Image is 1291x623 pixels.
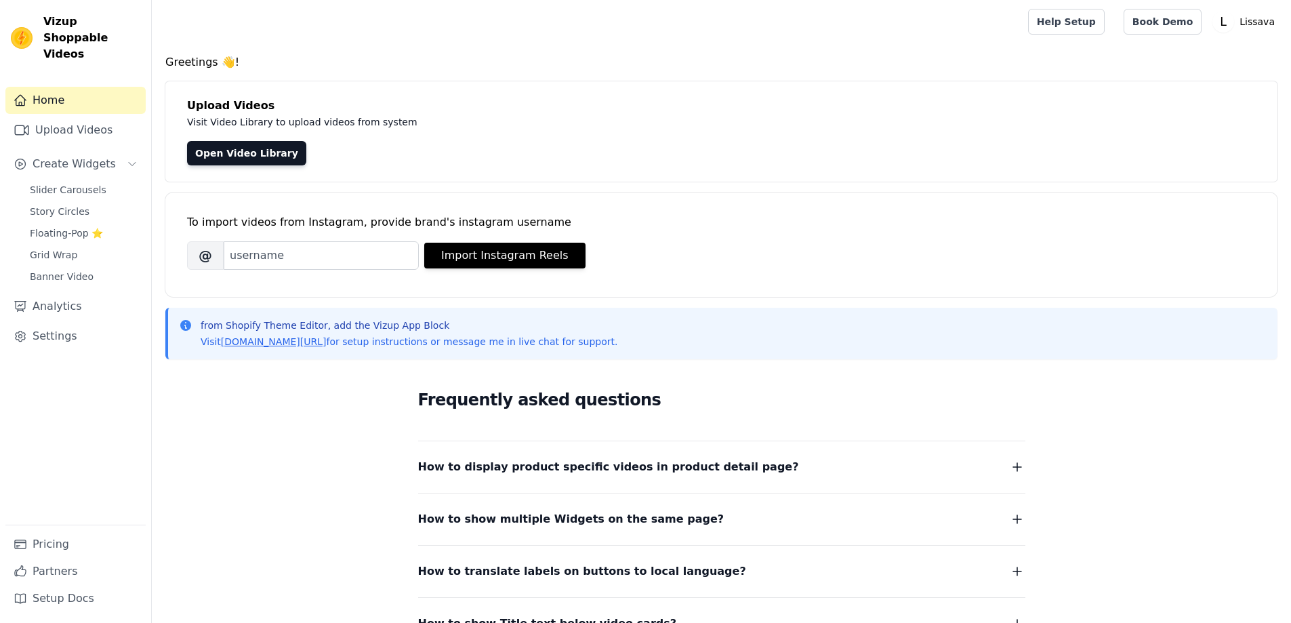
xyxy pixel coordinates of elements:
[22,267,146,286] a: Banner Video
[1234,9,1280,34] p: Lissava
[221,336,327,347] a: [DOMAIN_NAME][URL]
[30,270,94,283] span: Banner Video
[30,183,106,197] span: Slider Carousels
[22,245,146,264] a: Grid Wrap
[5,117,146,144] a: Upload Videos
[22,202,146,221] a: Story Circles
[30,205,89,218] span: Story Circles
[424,243,586,268] button: Import Instagram Reels
[5,323,146,350] a: Settings
[1028,9,1105,35] a: Help Setup
[418,386,1025,414] h2: Frequently asked questions
[418,458,799,477] span: How to display product specific videos in product detail page?
[201,335,617,348] p: Visit for setup instructions or message me in live chat for support.
[187,214,1256,230] div: To import videos from Instagram, provide brand's instagram username
[224,241,419,270] input: username
[5,87,146,114] a: Home
[30,226,103,240] span: Floating-Pop ⭐
[418,562,1025,581] button: How to translate labels on buttons to local language?
[187,141,306,165] a: Open Video Library
[201,319,617,332] p: from Shopify Theme Editor, add the Vizup App Block
[5,293,146,320] a: Analytics
[22,180,146,199] a: Slider Carousels
[1212,9,1280,34] button: L Lissava
[5,531,146,558] a: Pricing
[43,14,140,62] span: Vizup Shoppable Videos
[418,510,724,529] span: How to show multiple Widgets on the same page?
[418,510,1025,529] button: How to show multiple Widgets on the same page?
[165,54,1277,71] h4: Greetings 👋!
[33,156,116,172] span: Create Widgets
[187,241,224,270] span: @
[418,458,1025,477] button: How to display product specific videos in product detail page?
[187,114,794,130] p: Visit Video Library to upload videos from system
[11,27,33,49] img: Vizup
[5,558,146,585] a: Partners
[1220,15,1227,28] text: L
[418,562,746,581] span: How to translate labels on buttons to local language?
[5,150,146,178] button: Create Widgets
[187,98,1256,114] h4: Upload Videos
[22,224,146,243] a: Floating-Pop ⭐
[30,248,77,262] span: Grid Wrap
[5,585,146,612] a: Setup Docs
[1124,9,1202,35] a: Book Demo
